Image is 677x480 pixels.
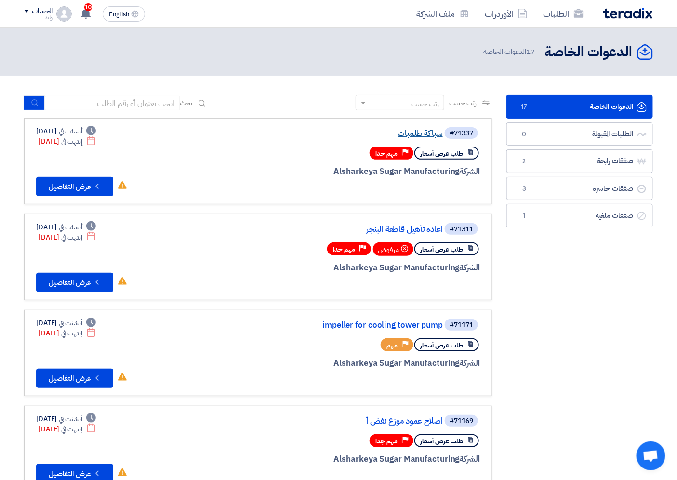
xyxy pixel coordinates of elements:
a: الطلبات المقبولة0 [506,122,653,146]
div: Alsharkeya Sugar Manufacturing [248,262,480,274]
span: أنشئت في [59,126,82,136]
span: طلب عرض أسعار [420,437,463,446]
span: رتب حسب [449,98,477,108]
span: بحث [180,98,192,108]
div: #71337 [450,130,473,137]
span: طلب عرض أسعار [420,245,463,254]
img: Teradix logo [603,8,653,19]
div: [DATE] [36,222,96,232]
span: إنتهت في [61,136,82,147]
div: [DATE] [36,318,96,328]
a: صفقات ملغية1 [506,204,653,227]
div: [DATE] [36,414,96,424]
span: 1 [518,211,530,221]
a: الطلبات [535,2,591,25]
span: إنتهت في [61,424,82,434]
a: سباكة طلمبات [250,129,443,138]
span: الشركة [460,165,480,177]
div: [DATE] [39,424,96,434]
span: أنشئت في [59,414,82,424]
div: [DATE] [39,328,96,338]
div: #71171 [450,322,473,329]
span: 2 [518,157,530,166]
a: impeller for cooling tower pump [250,321,443,330]
a: الدعوات الخاصة17 [506,95,653,119]
span: مهم جدا [375,149,398,158]
span: 10 [84,3,92,11]
div: Alsharkeya Sugar Manufacturing [248,357,480,370]
span: الشركة [460,262,480,274]
span: إنتهت في [61,232,82,242]
input: ابحث بعنوان أو رقم الطلب [45,96,180,110]
div: Alsharkeya Sugar Manufacturing [248,165,480,178]
span: أنشئت في [59,318,82,328]
a: صفقات خاسرة3 [506,177,653,200]
span: 17 [526,46,535,57]
a: اصلاح عمود موزع نفض أ [250,417,443,426]
div: #71169 [450,418,473,425]
span: مهم [386,341,398,350]
a: صفقات رابحة2 [506,149,653,173]
div: [DATE] [39,136,96,147]
div: #71311 [450,226,473,233]
span: طلب عرض أسعار [420,149,463,158]
span: مهم جدا [333,245,355,254]
span: 0 [518,130,530,139]
div: وليد [24,15,53,20]
span: أنشئت في [59,222,82,232]
button: عرض التفاصيل [36,177,113,196]
h2: الدعوات الخاصة [544,43,633,62]
a: ملف الشركة [409,2,477,25]
div: مرفوض [373,242,413,256]
div: [DATE] [36,126,96,136]
a: اعادة تأهيل قاطعة البنجر [250,225,443,234]
span: الشركة [460,357,480,369]
span: مهم جدا [375,437,398,446]
a: الأوردرات [477,2,535,25]
span: English [109,11,129,18]
div: Open chat [637,441,665,470]
div: الحساب [32,7,53,15]
span: 17 [518,102,530,112]
button: عرض التفاصيل [36,369,113,388]
div: رتب حسب [411,99,439,109]
span: الدعوات الخاصة [484,46,537,57]
span: 3 [518,184,530,194]
div: Alsharkeya Sugar Manufacturing [248,453,480,466]
span: الشركة [460,453,480,465]
span: طلب عرض أسعار [420,341,463,350]
button: عرض التفاصيل [36,273,113,292]
span: إنتهت في [61,328,82,338]
div: [DATE] [39,232,96,242]
img: profile_test.png [56,6,72,22]
button: English [103,6,145,22]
